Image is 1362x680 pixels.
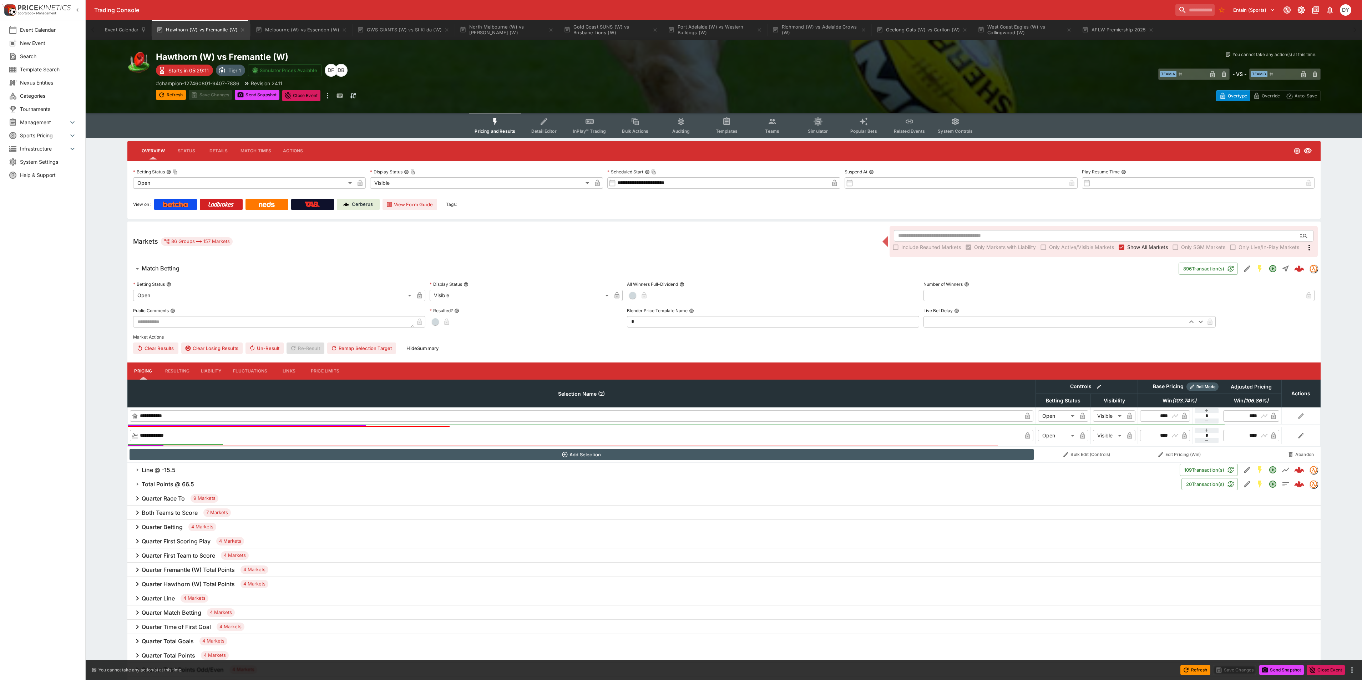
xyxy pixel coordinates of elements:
[1036,380,1138,394] th: Controls
[199,638,227,645] span: 4 Markets
[259,202,275,207] img: Neds
[136,142,171,159] button: Overview
[94,6,1173,14] div: Trading Console
[1049,243,1114,251] span: Only Active/Visible Markets
[133,281,165,287] p: Betting Status
[1179,263,1238,275] button: 896Transaction(s)
[166,282,171,287] button: Betting Status
[1127,243,1168,251] span: Show All Markets
[203,509,231,516] span: 7 Markets
[1251,71,1267,77] span: Team B
[1181,243,1225,251] span: Only SGM Markets
[1093,410,1124,422] div: Visible
[142,466,176,474] h6: Line @ -15.5
[327,342,396,354] button: Remap Selection Target
[133,237,158,245] h5: Markets
[323,90,332,101] button: more
[127,51,150,74] img: australian_rules.png
[142,566,235,574] h6: Quarter Fremantle (W) Total Points
[550,390,613,398] span: Selection Name (2)
[20,39,77,47] span: New Event
[207,609,235,616] span: 4 Markets
[1216,90,1250,101] button: Overtype
[245,342,284,354] span: Un-Result
[1309,4,1322,16] button: Documentation
[1292,477,1306,491] a: e1963e8f-4485-4741-87fa-a443eeeca114
[1241,478,1254,491] button: Edit Detail
[20,145,68,152] span: Infrastructure
[20,105,77,113] span: Tournaments
[142,265,179,272] h6: Match Betting
[235,142,277,159] button: Match Times
[235,90,279,100] button: Send Snapshot
[18,5,71,10] img: PriceKinetics
[1294,264,1304,274] div: e3272761-6dba-404c-9091-af362d28fee0
[1121,169,1126,174] button: Play Resume Time
[156,80,239,87] p: Copy To Clipboard
[305,202,320,207] img: TabNZ
[974,243,1036,251] span: Only Markets with Liability
[1266,262,1279,275] button: Open
[166,169,171,174] button: Betting StatusCopy To Clipboard
[1266,478,1279,491] button: Open
[1254,463,1266,476] button: SGM Enabled
[1232,51,1316,58] p: You cannot take any action(s) at this time.
[1232,70,1246,78] h6: - VS -
[1266,463,1279,476] button: Open
[156,51,738,62] h2: Copy To Clipboard
[446,199,457,210] label: Tags:
[98,667,182,673] p: You cannot take any action(s) at this time.
[1294,479,1304,489] div: e1963e8f-4485-4741-87fa-a443eeeca114
[716,128,738,134] span: Templates
[672,128,690,134] span: Auditing
[181,342,243,354] button: Clear Losing Results
[1186,382,1219,391] div: Show/hide Price Roll mode configuration.
[142,495,185,502] h6: Quarter Race To
[156,90,186,100] button: Refresh
[1292,463,1306,477] a: c93d5efb-fd87-4f7b-8792-d1aedcbb114b
[168,67,209,74] p: Starts in 05:29:11
[689,308,694,313] button: Blender Price Template Name
[1228,92,1247,100] p: Overtype
[20,26,77,34] span: Event Calendar
[181,595,208,602] span: 4 Markets
[2,3,16,17] img: PriceKinetics Logo
[964,282,969,287] button: Number of Winners
[1338,2,1353,18] button: dylan.brown
[627,281,678,287] p: All Winners Full-Dividend
[469,113,978,138] div: Event type filters
[464,282,469,287] button: Display Status
[251,80,282,87] p: Revision 2411
[282,90,320,101] button: Close Event
[221,552,249,559] span: 4 Markets
[142,609,201,616] h6: Quarter Match Betting
[343,202,349,207] img: Cerberus
[1348,666,1356,674] button: more
[1229,4,1279,16] button: Select Tenant
[1269,480,1277,488] svg: Open
[1295,4,1308,16] button: Toggle light/dark mode
[305,362,345,380] button: Price Limits
[475,128,515,134] span: Pricing and Results
[1093,430,1124,441] div: Visible
[651,169,656,174] button: Copy To Clipboard
[273,362,305,380] button: Links
[18,12,56,15] img: Sportsbook Management
[1259,665,1304,675] button: Send Snapshot
[430,281,462,287] p: Display Status
[248,64,322,76] button: Simulator Prices Available
[133,199,151,210] label: View on :
[164,237,230,246] div: 86 Groups 157 Markets
[872,20,972,40] button: Geelong Cats (W) vs Carlton (W)
[20,52,77,60] span: Search
[142,595,175,602] h6: Quarter Line
[1305,243,1313,252] svg: More
[573,128,606,134] span: InPlay™ Trading
[337,199,380,210] a: Cerberus
[765,128,779,134] span: Teams
[251,20,351,40] button: Melbourne (W) vs Essendon (W)
[1241,463,1254,476] button: Edit Detail
[191,495,218,502] span: 9 Markets
[1241,262,1254,275] button: Edit Detail
[188,523,216,531] span: 4 Markets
